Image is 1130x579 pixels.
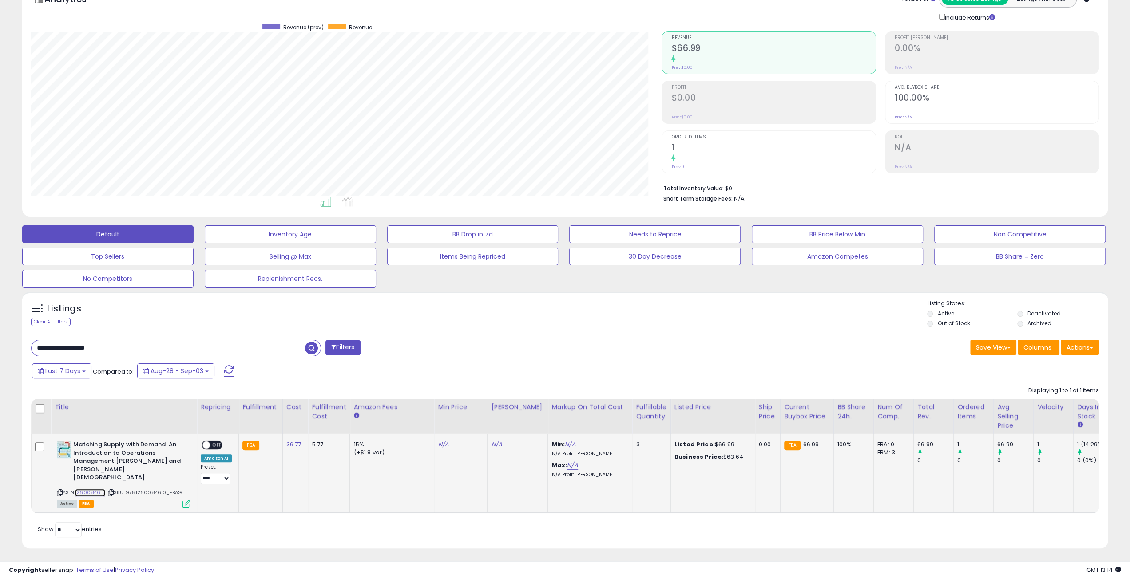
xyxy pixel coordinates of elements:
[877,402,910,421] div: Num of Comp.
[997,402,1030,430] div: Avg Selling Price
[671,65,692,70] small: Prev: $0.00
[917,457,953,465] div: 0
[349,24,372,31] span: Revenue
[201,464,232,484] div: Preset:
[663,182,1092,193] li: $0
[387,225,559,243] button: BB Drop in 7d
[491,402,544,412] div: [PERSON_NAME]
[1061,340,1099,355] button: Actions
[283,24,324,31] span: Revenue (prev)
[353,412,359,420] small: Amazon Fees.
[895,85,1098,90] span: Avg. Buybox Share
[932,12,1006,22] div: Include Returns
[784,441,801,450] small: FBA
[803,440,819,449] span: 66.99
[551,451,625,457] p: N/A Profit [PERSON_NAME]
[551,461,567,469] b: Max:
[927,299,1108,308] p: Listing States:
[895,114,912,120] small: Prev: N/A
[934,225,1106,243] button: Non Competitive
[752,225,923,243] button: BB Price Below Min
[353,441,427,449] div: 15%
[997,441,1033,449] div: 66.99
[895,142,1098,154] h2: N/A
[115,566,154,574] a: Privacy Policy
[1027,319,1051,327] label: Archived
[671,85,875,90] span: Profit
[137,363,214,378] button: Aug-28 - Sep-03
[752,248,923,265] button: Amazon Competes
[674,440,715,449] b: Listed Price:
[636,441,663,449] div: 3
[45,366,80,375] span: Last 7 Days
[877,441,907,449] div: FBA: 0
[997,457,1033,465] div: 0
[957,441,993,449] div: 1
[22,248,194,265] button: Top Sellers
[312,402,346,421] div: Fulfillment Cost
[210,441,224,449] span: OFF
[75,489,105,496] a: 1260084612
[1077,402,1110,421] div: Days In Stock
[93,367,134,376] span: Compared to:
[9,566,154,575] div: seller snap | |
[438,440,448,449] a: N/A
[895,43,1098,55] h2: 0.00%
[9,566,41,574] strong: Copyright
[205,270,376,288] button: Replenishment Recs.
[565,440,575,449] a: N/A
[837,441,867,449] div: 100%
[663,185,723,192] b: Total Inventory Value:
[22,270,194,288] button: No Competitors
[22,225,194,243] button: Default
[636,402,666,421] div: Fulfillable Quantity
[107,489,182,496] span: | SKU: 9781260084610_FBAG
[73,441,181,484] b: Matching Supply with Demand: An Introduction to Operations Management [PERSON_NAME] and [PERSON_N...
[937,310,954,317] label: Active
[286,402,305,412] div: Cost
[325,340,360,355] button: Filters
[569,248,741,265] button: 30 Day Decrease
[957,457,993,465] div: 0
[917,402,950,421] div: Total Rev.
[937,319,970,327] label: Out of Stock
[1077,457,1113,465] div: 0 (0%)
[201,454,232,462] div: Amazon AI
[671,114,692,120] small: Prev: $0.00
[312,441,343,449] div: 5.77
[674,453,748,461] div: $63.64
[79,500,94,508] span: FBA
[201,402,235,412] div: Repricing
[671,35,875,40] span: Revenue
[1077,441,1113,449] div: 1 (14.29%)
[759,402,777,421] div: Ship Price
[1027,310,1061,317] label: Deactivated
[671,142,875,154] h2: 1
[286,440,301,449] a: 36.77
[1077,421,1082,429] small: Days In Stock.
[1037,402,1070,412] div: Velocity
[877,449,907,457] div: FBM: 3
[31,318,71,326] div: Clear All Filters
[784,402,830,421] div: Current Buybox Price
[895,135,1098,140] span: ROI
[32,363,91,378] button: Last 7 Days
[837,402,870,421] div: BB Share 24h.
[151,366,203,375] span: Aug-28 - Sep-03
[895,35,1098,40] span: Profit [PERSON_NAME]
[567,461,578,470] a: N/A
[671,93,875,105] h2: $0.00
[671,164,684,169] small: Prev: 0
[551,402,628,412] div: Markup on Total Cost
[1028,386,1099,395] div: Displaying 1 to 1 of 1 items
[970,340,1016,355] button: Save View
[57,441,71,458] img: 416rs4OPSwL._SL40_.jpg
[674,441,748,449] div: $66.99
[57,500,77,508] span: All listings currently available for purchase on Amazon
[548,399,632,434] th: The percentage added to the cost of goods (COGS) that forms the calculator for Min & Max prices.
[1037,441,1073,449] div: 1
[438,402,484,412] div: Min Price
[242,402,278,412] div: Fulfillment
[57,441,190,506] div: ASIN:
[353,449,427,457] div: (+$1.8 var)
